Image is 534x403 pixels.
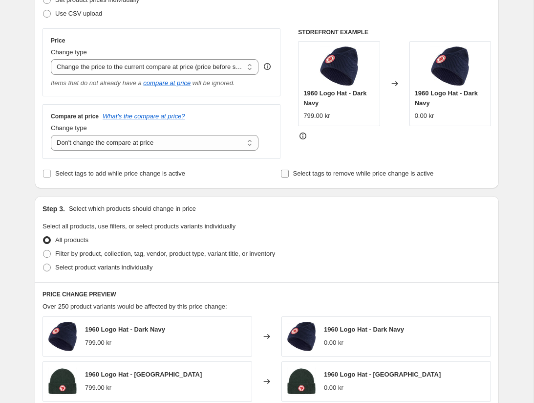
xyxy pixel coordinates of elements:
span: Select tags to remove while price change is active [293,170,434,177]
span: Over 250 product variants would be affected by this price change: [43,303,227,310]
h6: PRICE CHANGE PREVIEW [43,291,491,298]
span: Select all products, use filters, or select products variants individually [43,223,235,230]
span: 1960 Logo Hat - Dark Navy [85,326,165,333]
button: compare at price [143,79,191,87]
p: Select which products should change in price [69,204,196,214]
span: Change type [51,124,87,132]
div: 799.00 kr [85,338,111,348]
img: 1960_logo_hat_78142-662_f_main_fjr_80x.jpg [287,367,316,396]
span: Select tags to add while price change is active [55,170,185,177]
span: 1960 Logo Hat - [GEOGRAPHIC_DATA] [324,371,441,378]
div: help [262,62,272,71]
span: Change type [51,48,87,56]
h2: Step 3. [43,204,65,214]
img: 1960_logo_hat_78142-555_a_main_fjr2_80x.jpg [430,46,470,86]
span: Use CSV upload [55,10,102,17]
div: 799.00 kr [303,111,330,121]
span: Select product variants individually [55,264,152,271]
button: What's the compare at price? [103,112,185,120]
span: 1960 Logo Hat - Dark Navy [303,90,366,107]
img: 1960_logo_hat_78142-662_f_main_fjr_80x.jpg [48,367,77,396]
i: Items that do not already have a [51,79,142,87]
span: 1960 Logo Hat - [GEOGRAPHIC_DATA] [85,371,202,378]
img: 1960_logo_hat_78142-555_a_main_fjr2_80x.jpg [48,322,77,351]
i: will be ignored. [192,79,235,87]
div: 0.00 kr [324,383,343,393]
span: Filter by product, collection, tag, vendor, product type, variant title, or inventory [55,250,275,257]
h6: STOREFRONT EXAMPLE [298,28,491,36]
div: 0.00 kr [415,111,434,121]
span: 1960 Logo Hat - Dark Navy [415,90,478,107]
h3: Compare at price [51,112,99,120]
div: 799.00 kr [85,383,111,393]
span: All products [55,236,88,244]
div: 0.00 kr [324,338,343,348]
img: 1960_logo_hat_78142-555_a_main_fjr2_80x.jpg [287,322,316,351]
h3: Price [51,37,65,45]
img: 1960_logo_hat_78142-555_a_main_fjr2_80x.jpg [320,46,359,86]
span: 1960 Logo Hat - Dark Navy [324,326,404,333]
